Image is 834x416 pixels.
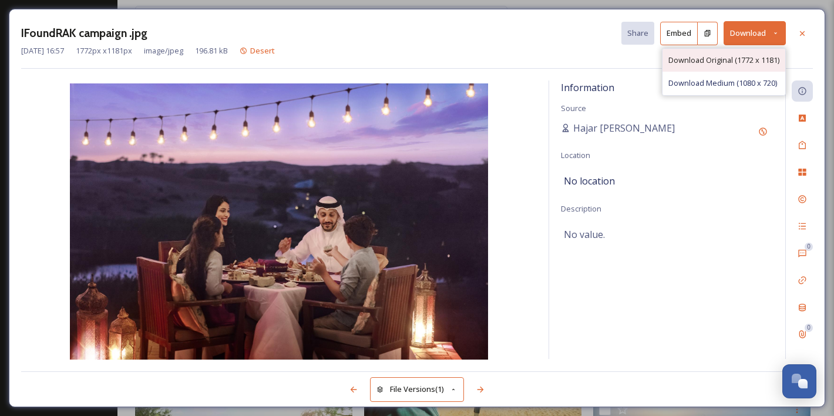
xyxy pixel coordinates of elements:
span: Download Original (1772 x 1181) [668,55,779,66]
button: Open Chat [782,364,816,398]
button: Download [724,21,786,45]
h3: IFoundRAK campaign .jpg [21,25,147,42]
span: No location [564,174,615,188]
span: 196.81 kB [195,45,228,56]
span: Download Medium (1080 x 720) [668,78,777,89]
span: [DATE] 16:57 [21,45,64,56]
span: No value. [564,227,605,241]
div: 0 [805,324,813,332]
span: Information [561,81,614,94]
span: image/jpeg [144,45,183,56]
span: Location [561,150,590,160]
button: File Versions(1) [370,377,464,401]
button: Share [621,22,654,45]
img: D0CD3524-FFF0-4DC7-88E3D6553C23B5E1.jpg [21,83,537,362]
div: 0 [805,243,813,251]
span: Description [561,203,601,214]
span: Desert [250,45,275,56]
span: Hajar [PERSON_NAME] [573,121,675,135]
button: Embed [660,22,698,45]
span: Source [561,103,586,113]
span: 1772 px x 1181 px [76,45,132,56]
